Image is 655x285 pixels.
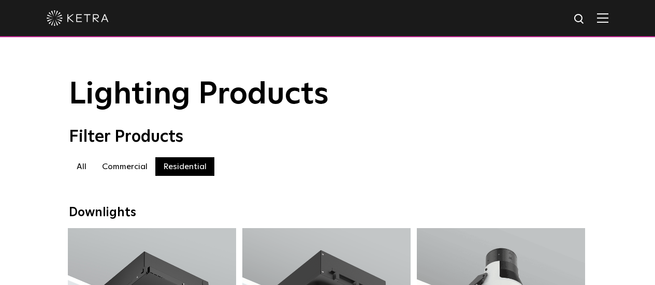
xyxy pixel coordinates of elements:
label: Residential [155,157,214,176]
img: Hamburger%20Nav.svg [597,13,608,23]
label: Commercial [94,157,155,176]
img: search icon [573,13,586,26]
span: Lighting Products [69,79,329,110]
div: Filter Products [69,127,587,147]
label: All [69,157,94,176]
div: Downlights [69,205,587,220]
img: ketra-logo-2019-white [47,10,109,26]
